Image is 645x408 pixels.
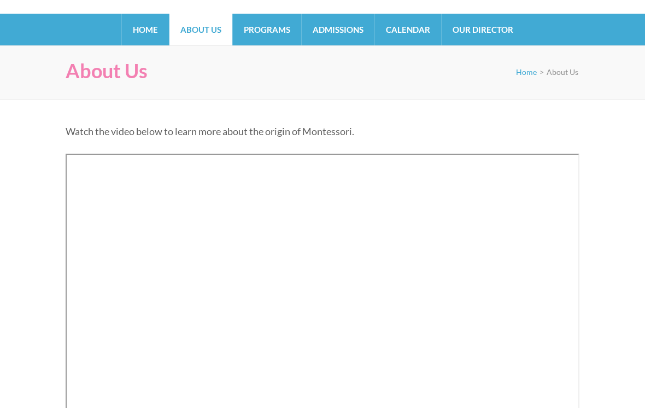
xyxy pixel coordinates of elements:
a: About Us [169,14,232,45]
span: > [540,67,544,77]
a: Programs [233,14,301,45]
a: Our Director [442,14,524,45]
p: Watch the video below to learn more about the origin of Montessori. [66,124,579,139]
a: Admissions [302,14,374,45]
a: Home [516,67,537,77]
h1: About Us [66,59,148,83]
a: Home [122,14,169,45]
a: Calendar [375,14,441,45]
